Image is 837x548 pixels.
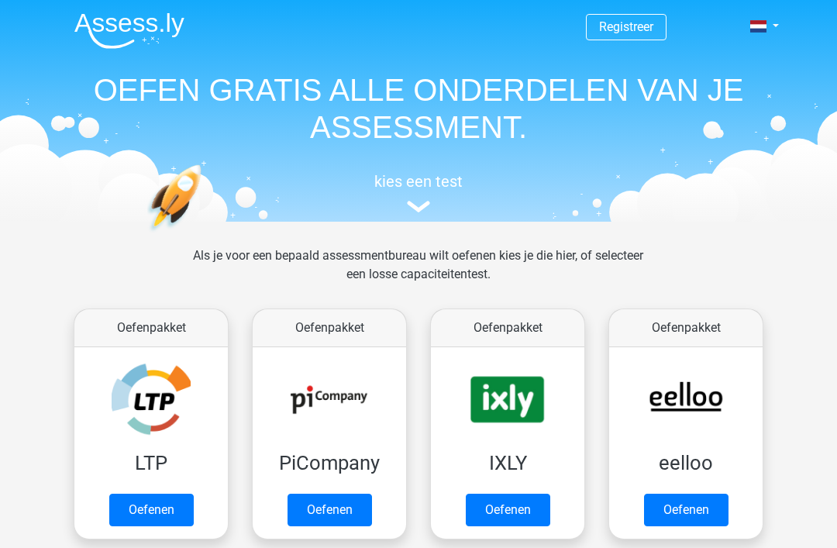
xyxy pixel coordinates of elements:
a: Oefenen [288,494,372,526]
a: Registreer [599,19,653,34]
h1: OEFEN GRATIS ALLE ONDERDELEN VAN JE ASSESSMENT. [62,71,775,146]
img: Assessly [74,12,184,49]
a: Oefenen [466,494,550,526]
h5: kies een test [62,172,775,191]
img: oefenen [147,164,261,305]
a: Oefenen [109,494,194,526]
img: assessment [407,201,430,212]
a: Oefenen [644,494,728,526]
a: kies een test [62,172,775,213]
div: Als je voor een bepaald assessmentbureau wilt oefenen kies je die hier, of selecteer een losse ca... [181,246,656,302]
